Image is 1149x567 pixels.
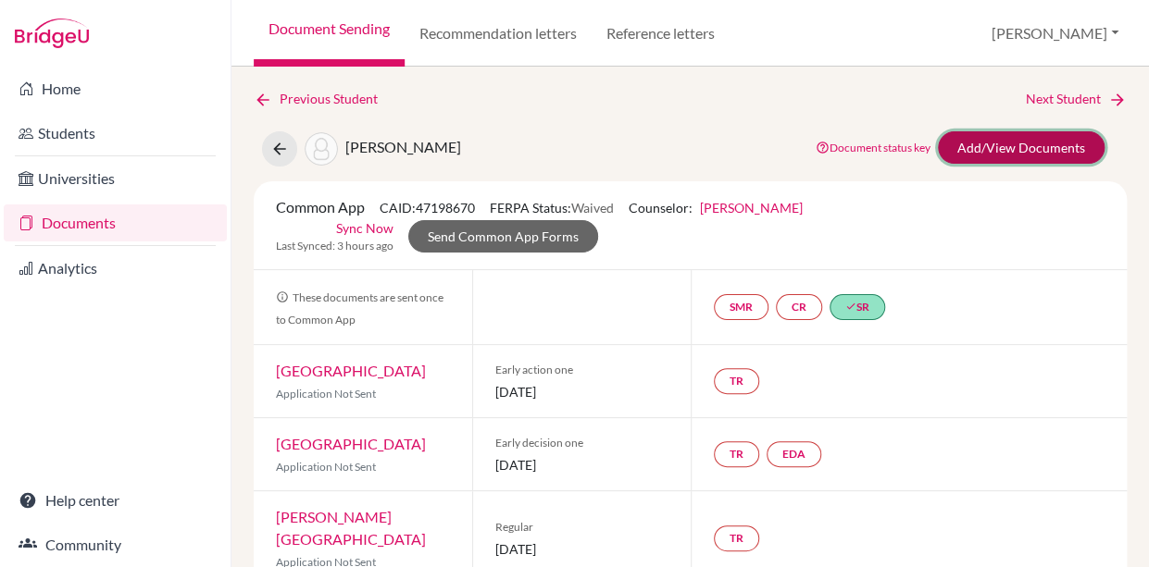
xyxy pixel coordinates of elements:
span: [DATE] [495,539,668,559]
a: [PERSON_NAME][GEOGRAPHIC_DATA] [276,508,426,548]
span: Early action one [495,362,668,378]
span: Last Synced: 3 hours ago [276,238,393,254]
span: Application Not Sent [276,460,376,474]
span: FERPA Status: [490,200,614,216]
span: Regular [495,519,668,536]
span: These documents are sent once to Common App [276,290,443,327]
a: Help center [4,482,227,519]
a: TR [714,368,759,394]
a: TR [714,441,759,467]
a: Sync Now [336,218,393,238]
a: EDA [767,441,821,467]
a: [GEOGRAPHIC_DATA] [276,435,426,452]
a: Community [4,526,227,563]
a: Next Student [1026,89,1127,109]
span: Common App [276,198,365,216]
span: Application Not Sent [276,387,376,401]
span: [DATE] [495,382,668,401]
span: Early decision one [495,435,668,451]
a: Documents [4,204,227,241]
span: [PERSON_NAME] [345,138,461,155]
a: CR [776,294,822,320]
a: doneSR [830,294,885,320]
a: Students [4,115,227,152]
a: Analytics [4,250,227,287]
a: SMR [714,294,768,320]
a: Document status key [816,141,930,154]
span: Waived [571,200,614,216]
a: Home [4,70,227,107]
span: CAID: 47198670 [380,200,475,216]
button: [PERSON_NAME] [983,16,1127,51]
a: Universities [4,160,227,197]
a: [GEOGRAPHIC_DATA] [276,362,426,379]
a: Previous Student [254,89,393,109]
a: [PERSON_NAME] [700,200,803,216]
a: TR [714,525,759,551]
span: [DATE] [495,455,668,475]
a: Add/View Documents [938,131,1105,164]
i: done [845,301,856,312]
span: Counselor: [629,200,803,216]
a: Send Common App Forms [408,220,598,253]
img: Bridge-U [15,18,89,48]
